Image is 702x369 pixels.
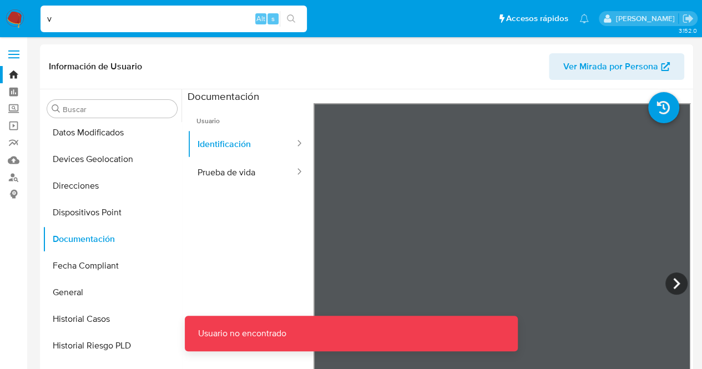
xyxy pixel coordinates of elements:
span: Ver Mirada por Persona [563,53,658,80]
span: Alt [256,13,265,24]
input: Buscar [63,104,173,114]
button: search-icon [280,11,302,27]
button: Documentación [43,226,181,252]
button: Fecha Compliant [43,252,181,279]
a: Notificaciones [579,14,589,23]
button: Devices Geolocation [43,146,181,173]
button: Dispositivos Point [43,199,181,226]
span: s [271,13,275,24]
a: Salir [682,13,694,24]
input: Buscar usuario o caso... [41,12,307,26]
button: Historial Riesgo PLD [43,332,181,359]
button: Direcciones [43,173,181,199]
button: Buscar [52,104,60,113]
button: Ver Mirada por Persona [549,53,684,80]
button: Historial Casos [43,306,181,332]
button: General [43,279,181,306]
span: Accesos rápidos [506,13,568,24]
button: Datos Modificados [43,119,181,146]
p: Usuario no encontrado [185,316,300,351]
p: agostina.bazzano@mercadolibre.com [615,13,678,24]
h1: Información de Usuario [49,61,142,72]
